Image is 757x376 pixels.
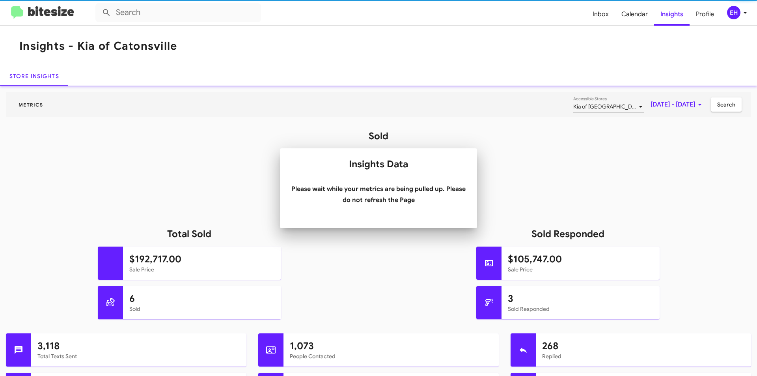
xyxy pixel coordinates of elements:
[129,305,275,313] mat-card-subtitle: Sold
[615,3,654,26] span: Calendar
[542,340,745,352] h1: 268
[289,158,468,170] h1: Insights Data
[129,292,275,305] h1: 6
[508,253,653,266] h1: $105,747.00
[291,185,466,204] b: Please wait while your metrics are being pulled up. Please do not refresh the Page
[542,352,745,360] mat-card-subtitle: Replied
[654,3,690,26] span: Insights
[12,102,49,108] span: Metrics
[37,352,240,360] mat-card-subtitle: Total Texts Sent
[573,103,643,110] span: Kia of [GEOGRAPHIC_DATA]
[37,340,240,352] h1: 3,118
[508,266,653,273] mat-card-subtitle: Sale Price
[19,40,177,52] h1: Insights - Kia of Catonsville
[290,340,492,352] h1: 1,073
[586,3,615,26] span: Inbox
[727,6,740,19] div: EH
[508,292,653,305] h1: 3
[378,228,757,240] h1: Sold Responded
[508,305,653,313] mat-card-subtitle: Sold Responded
[129,253,275,266] h1: $192,717.00
[290,352,492,360] mat-card-subtitle: People Contacted
[95,3,261,22] input: Search
[690,3,720,26] span: Profile
[129,266,275,273] mat-card-subtitle: Sale Price
[717,97,735,112] span: Search
[651,97,705,112] span: [DATE] - [DATE]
